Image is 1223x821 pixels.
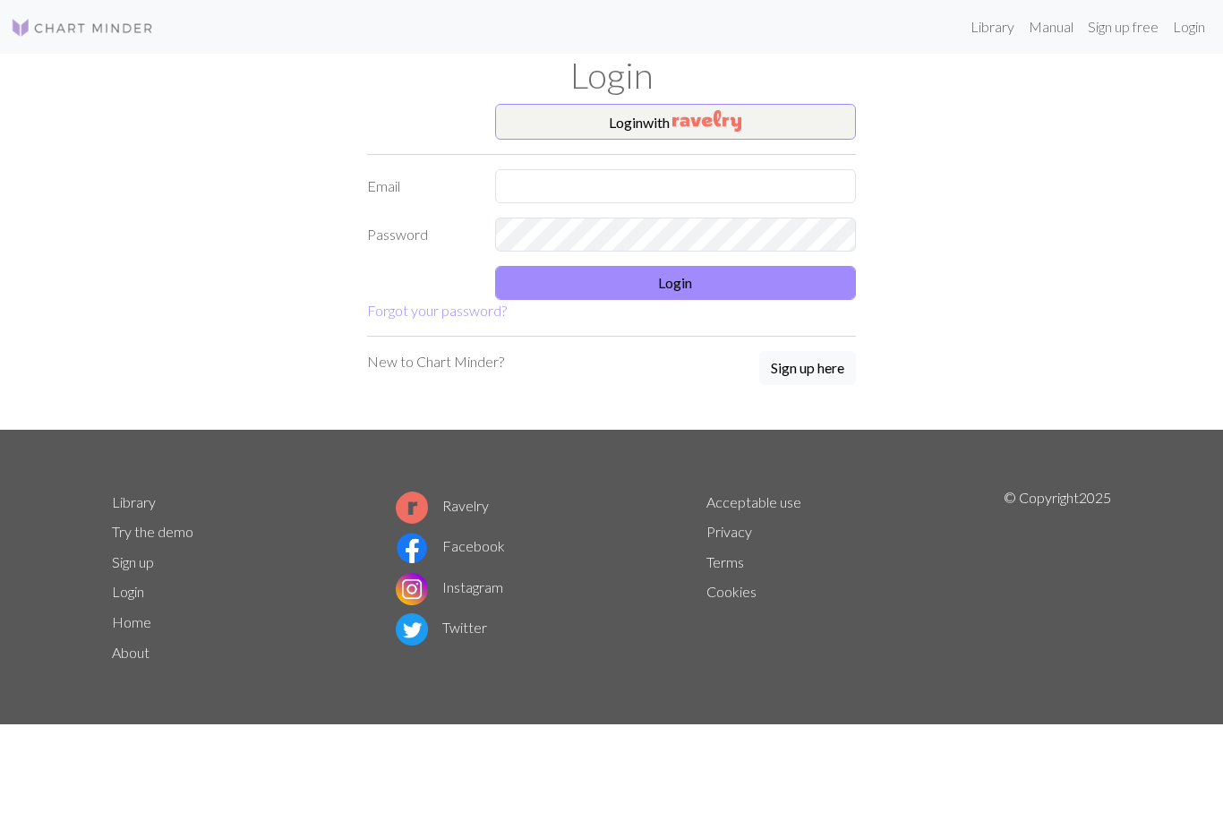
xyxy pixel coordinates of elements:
[672,110,741,132] img: Ravelry
[112,583,144,600] a: Login
[112,644,150,661] a: About
[112,613,151,630] a: Home
[112,553,154,570] a: Sign up
[396,537,505,554] a: Facebook
[396,532,428,564] img: Facebook logo
[396,497,489,514] a: Ravelry
[396,573,428,605] img: Instagram logo
[112,493,156,510] a: Library
[11,17,154,38] img: Logo
[706,553,744,570] a: Terms
[706,523,752,540] a: Privacy
[495,266,857,300] button: Login
[1081,9,1166,45] a: Sign up free
[396,492,428,524] img: Ravelry logo
[396,613,428,646] img: Twitter logo
[706,583,757,600] a: Cookies
[356,169,484,203] label: Email
[112,523,193,540] a: Try the demo
[396,578,503,595] a: Instagram
[1004,487,1111,668] p: © Copyright 2025
[396,619,487,636] a: Twitter
[495,104,857,140] button: Loginwith
[963,9,1022,45] a: Library
[367,351,504,372] p: New to Chart Minder?
[356,218,484,252] label: Password
[101,54,1122,97] h1: Login
[367,302,507,319] a: Forgot your password?
[759,351,856,385] button: Sign up here
[759,351,856,387] a: Sign up here
[1022,9,1081,45] a: Manual
[1166,9,1212,45] a: Login
[706,493,801,510] a: Acceptable use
